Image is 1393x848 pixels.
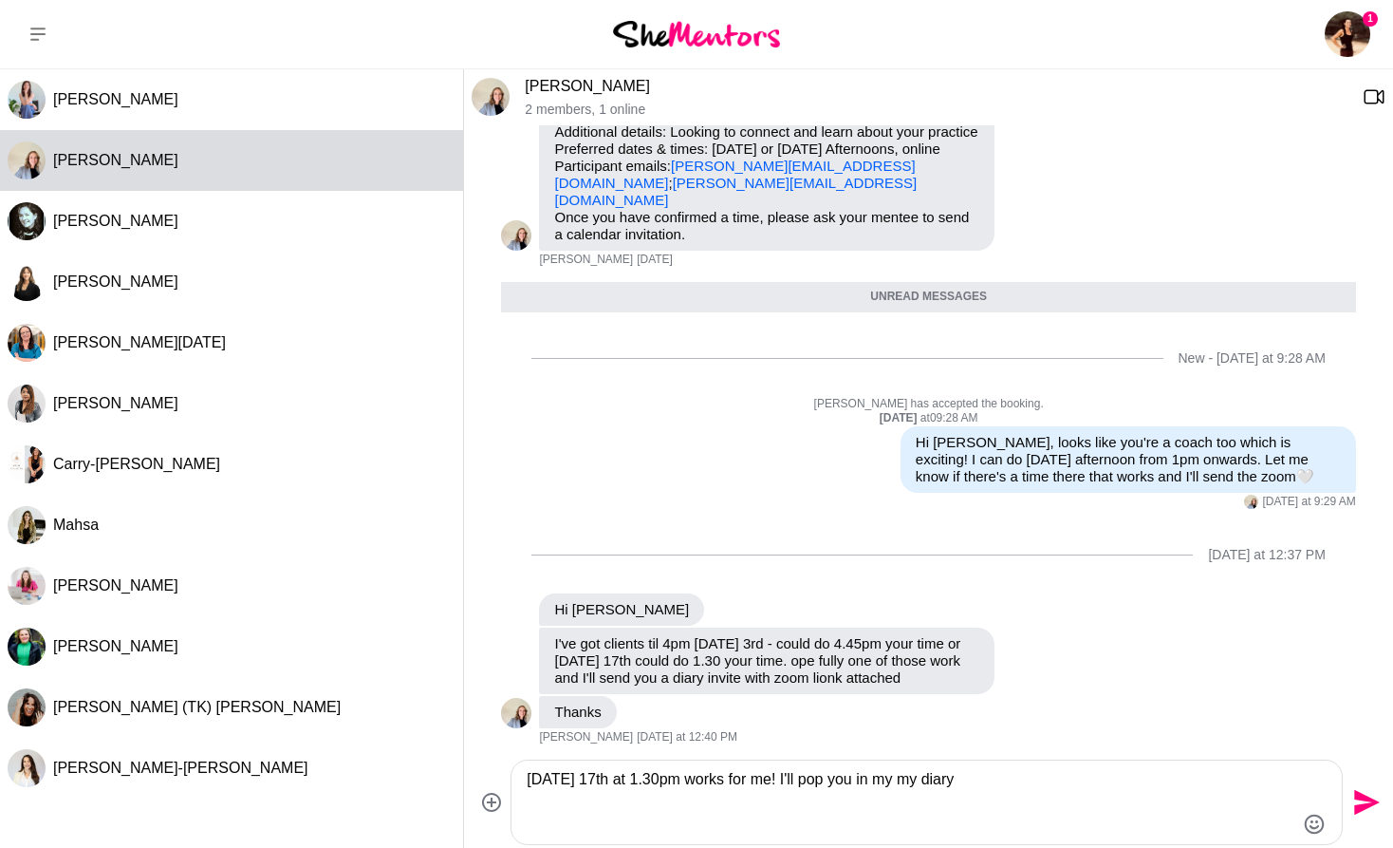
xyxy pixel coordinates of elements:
span: [PERSON_NAME] [53,273,178,290]
img: P [8,202,46,240]
img: J [8,324,46,362]
strong: [DATE] [880,411,920,424]
span: [PERSON_NAME][DATE] [53,334,226,350]
div: at 09:28 AM [501,411,1355,426]
div: Sarah Howell [501,220,531,251]
span: [PERSON_NAME] [53,213,178,229]
textarea: Type your message [527,768,1294,837]
span: Carry-[PERSON_NAME] [53,456,220,472]
div: Unread messages [501,282,1355,312]
div: Rebecca Bak [8,385,46,423]
div: Sarah Howell [472,78,510,116]
img: Kristy Eagleton [1325,11,1370,57]
p: Hi [PERSON_NAME], looks like you're a coach too which is exciting! I can do [DATE] afternoon from... [916,434,1341,485]
img: S [472,78,510,116]
span: Mahsa [53,517,99,533]
img: G [8,81,46,119]
span: [PERSON_NAME] [53,577,178,594]
img: S [8,141,46,179]
img: She Mentors Logo [613,21,780,47]
button: Emoji picker [1303,813,1326,836]
div: Ann Pocock [8,628,46,666]
span: [PERSON_NAME] [53,152,178,168]
p: Hi [PERSON_NAME] [554,601,689,618]
p: Purpose of Mentor Hour: Other: Learn about your somatic work Seeking help with: Meditation Locati... [554,72,979,209]
span: [PERSON_NAME] [539,253,633,268]
div: Katie Carles [8,263,46,301]
span: 1 [1363,11,1378,27]
p: Thanks [554,704,601,721]
span: 🤍 [1296,468,1314,484]
p: Once you have confirmed a time, please ask your mentee to send a calendar invitation. [554,209,979,243]
span: [PERSON_NAME] (TK) [PERSON_NAME] [53,699,341,715]
img: C [8,445,46,483]
time: 2025-08-30T23:29:44.638Z [1262,495,1355,510]
img: S [1244,495,1258,509]
div: Rebecca Cofrancesco [8,567,46,605]
time: 2025-09-01T02:40:45.549Z [637,730,737,745]
div: Sarah Howell [1244,495,1258,509]
div: Janelle Kee-Sue [8,749,46,787]
div: Taliah-Kate (TK) Byron [8,688,46,726]
span: [PERSON_NAME] [53,91,178,107]
a: [PERSON_NAME][EMAIL_ADDRESS][DOMAIN_NAME] [554,158,915,191]
p: I've got clients til 4pm [DATE] 3rd - could do 4.45pm your time or [DATE] 17th could do 1.30 your... [554,635,979,687]
div: Sarah Howell [501,698,531,728]
span: [PERSON_NAME] [53,395,178,411]
img: S [501,220,531,251]
span: [PERSON_NAME]-[PERSON_NAME] [53,760,308,776]
div: Jennifer Natale [8,324,46,362]
img: J [8,749,46,787]
div: Sarah Howell [8,141,46,179]
div: Paula Kerslake [8,202,46,240]
div: Mahsa [8,506,46,544]
img: S [501,698,531,728]
div: Georgina Barnes [8,81,46,119]
div: Carry-Louise Hansell [8,445,46,483]
div: New - [DATE] at 9:28 AM [1179,350,1326,367]
p: 2 members , 1 online [525,102,1347,118]
img: K [8,263,46,301]
img: R [8,567,46,605]
img: T [8,688,46,726]
a: [PERSON_NAME][EMAIL_ADDRESS][DOMAIN_NAME] [554,175,917,208]
time: 2025-08-26T21:28:28.742Z [637,253,673,268]
a: [PERSON_NAME] [525,78,650,94]
button: Send [1343,782,1385,824]
div: [DATE] at 12:37 PM [1208,547,1325,563]
p: [PERSON_NAME] has accepted the booking. [501,397,1355,412]
img: M [8,506,46,544]
span: [PERSON_NAME] [53,638,178,654]
img: R [8,385,46,423]
a: Kristy Eagleton1 [1325,11,1370,57]
span: [PERSON_NAME] [539,730,633,745]
img: A [8,628,46,666]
